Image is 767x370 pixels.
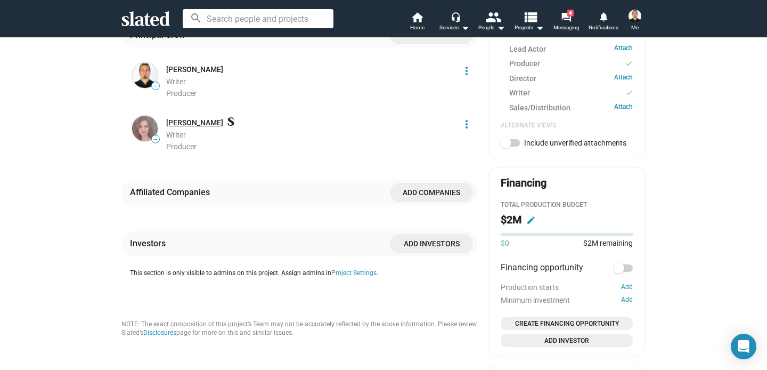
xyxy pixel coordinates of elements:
[501,317,633,330] button: Open add or edit financing opportunity dialog
[629,10,641,22] img: Erman Kaplama
[625,88,633,98] mat-icon: check
[439,21,469,34] div: Services
[501,201,633,210] div: Total Production budget
[398,234,464,253] span: Add investors
[501,262,583,275] span: Financing opportunity
[585,11,622,34] a: Notifications
[501,122,633,130] div: Alternate Views
[166,118,223,128] a: [PERSON_NAME]
[152,83,159,89] span: —
[501,296,570,304] span: Minimum investment
[524,139,626,147] span: Include unverified attachments
[130,269,477,278] p: This section is only visible to admins on this project. Assign admins in .
[183,9,333,28] input: Search people and projects
[614,31,633,39] a: Attach
[398,11,436,34] a: Home
[515,21,544,34] span: Projects
[459,21,471,34] mat-icon: arrow_drop_down
[509,103,570,113] span: Sales/Distribution
[621,283,633,292] button: Add
[130,238,170,249] div: Investors
[598,11,608,21] mat-icon: notifications
[523,9,538,25] mat-icon: view_list
[398,183,464,202] span: Add companies
[622,7,648,35] button: Erman KaplamaMe
[460,65,473,77] mat-icon: more_vert
[501,176,546,190] div: Financing
[166,131,186,139] span: Writer
[509,74,536,84] span: Director
[436,11,473,34] button: Services
[130,187,214,198] div: Affiliated Companies
[166,77,186,86] span: Writer
[410,21,425,34] span: Home
[614,44,633,54] a: Attach
[509,88,530,99] span: Writer
[533,21,546,34] mat-icon: arrow_drop_down
[614,103,633,113] a: Attach
[583,239,633,247] span: $2M remaining
[526,215,536,225] mat-icon: edit
[631,21,639,34] span: Me
[451,12,460,21] mat-icon: headset_mic
[561,12,571,22] mat-icon: forum
[166,89,197,98] span: Producer
[567,10,574,17] span: 4
[731,334,756,359] div: Open Intercom Messenger
[501,283,559,292] span: Production starts
[166,65,223,75] a: [PERSON_NAME]
[523,212,540,229] button: Edit budget
[614,74,633,84] a: Attach
[478,21,505,34] div: People
[501,238,509,248] span: $0
[473,11,510,34] button: People
[510,11,548,34] button: Projects
[501,213,521,227] h2: $2M
[505,335,629,346] span: Add Investor
[390,234,473,253] button: Add investors
[331,269,377,278] button: Project Settings
[390,183,473,202] button: Add companies
[143,329,176,336] a: Disclosures
[625,59,633,69] mat-icon: check
[460,118,473,131] mat-icon: more_vert
[494,21,507,34] mat-icon: arrow_drop_down
[548,11,585,34] a: 4Messaging
[505,318,629,329] span: Create Financing Opportunity
[411,11,423,23] mat-icon: home
[621,296,633,304] button: Add
[509,59,540,70] span: Producer
[501,334,633,347] button: Open add investor dialog
[152,136,159,142] span: —
[132,116,158,141] img: Dilvin Isikli
[485,9,501,25] mat-icon: people
[509,44,546,54] span: Lead Actor
[553,21,580,34] span: Messaging
[132,62,158,88] img: Erman Kaplama
[166,142,197,151] span: Producer
[589,21,618,34] span: Notifications
[121,320,477,337] div: NOTE: The exact composition of this project’s Team may not be accurately reflected by the above i...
